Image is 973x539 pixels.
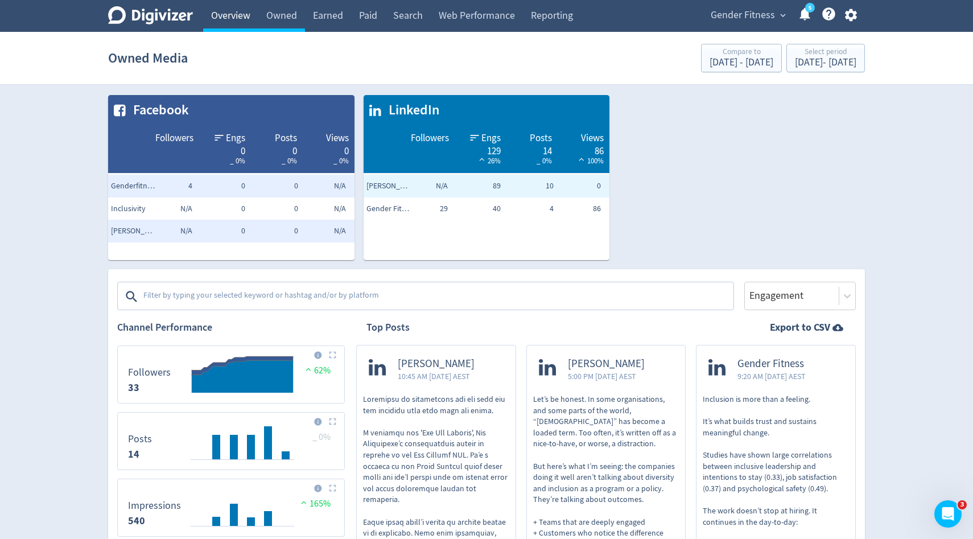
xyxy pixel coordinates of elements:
[809,4,811,12] text: 5
[128,381,139,394] strong: 33
[576,155,587,163] img: positive-performance-white.svg
[934,500,962,528] iframe: Intercom live chat
[142,220,195,242] td: N/A
[301,198,354,220] td: N/A
[329,484,336,492] img: Placeholder
[282,156,297,166] span: _ 0%
[257,145,297,154] div: 0
[451,175,504,198] td: 89
[326,131,349,145] span: Views
[128,433,152,446] dt: Posts
[128,514,145,528] strong: 540
[298,498,331,509] span: 165%
[195,220,248,242] td: 0
[303,365,331,376] span: 62%
[778,10,788,20] span: expand_more
[530,131,552,145] span: Posts
[303,365,314,373] img: positive-performance.svg
[556,175,609,198] td: 0
[576,156,604,166] span: 100%
[568,371,645,382] span: 5:00 PM [DATE] AEST
[128,499,181,512] dt: Impressions
[504,175,556,198] td: 10
[111,203,156,215] span: Inclusivity
[398,371,475,382] span: 10:45 AM [DATE] AEST
[383,101,439,120] span: LinkedIn
[710,48,773,57] div: Compare to
[476,156,501,166] span: 26%
[770,320,830,335] strong: Export to CSV
[275,131,297,145] span: Posts
[108,95,354,260] table: customized table
[707,6,789,24] button: Gender Fitness
[556,198,609,220] td: 86
[366,320,410,335] h2: Top Posts
[122,484,340,532] svg: Impressions 540
[786,44,865,72] button: Select period[DATE]- [DATE]
[195,198,248,220] td: 0
[155,131,193,145] span: Followers
[117,320,345,335] h2: Channel Performance
[512,145,553,154] div: 14
[333,156,349,166] span: _ 0%
[737,357,806,371] span: Gender Fitness
[248,220,301,242] td: 0
[111,180,156,192] span: Genderfitness
[398,198,451,220] td: 29
[476,155,488,163] img: positive-performance-white.svg
[958,500,967,509] span: 3
[737,371,806,382] span: 9:20 AM [DATE] AEST
[366,203,412,215] span: Gender Fitness Pty Ltd
[230,156,245,166] span: _ 0%
[205,145,245,154] div: 0
[581,131,604,145] span: Views
[411,131,449,145] span: Followers
[795,57,856,68] div: [DATE] - [DATE]
[108,40,188,76] h1: Owned Media
[329,351,336,359] img: Placeholder
[142,198,195,220] td: N/A
[451,198,504,220] td: 40
[364,95,610,260] table: customized table
[308,145,349,154] div: 0
[710,57,773,68] div: [DATE] - [DATE]
[301,220,354,242] td: N/A
[711,6,775,24] span: Gender Fitness
[128,366,171,379] dt: Followers
[301,175,354,198] td: N/A
[504,198,556,220] td: 4
[563,145,604,154] div: 86
[805,3,815,13] a: 5
[366,180,412,192] span: Ken Barton
[248,175,301,198] td: 0
[122,351,340,398] svg: Followers 0
[248,198,301,220] td: 0
[142,175,195,198] td: 4
[298,498,310,507] img: positive-performance.svg
[398,357,475,371] span: [PERSON_NAME]
[226,131,245,145] span: Engs
[537,156,552,166] span: _ 0%
[127,101,189,120] span: Facebook
[312,431,331,443] span: _ 0%
[111,225,156,237] span: Ken Barton
[329,418,336,425] img: Placeholder
[460,145,501,154] div: 129
[795,48,856,57] div: Select period
[568,357,645,371] span: [PERSON_NAME]
[128,447,139,461] strong: 14
[701,44,782,72] button: Compare to[DATE] - [DATE]
[481,131,501,145] span: Engs
[195,175,248,198] td: 0
[122,417,340,465] svg: Posts 14
[398,175,451,198] td: N/A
